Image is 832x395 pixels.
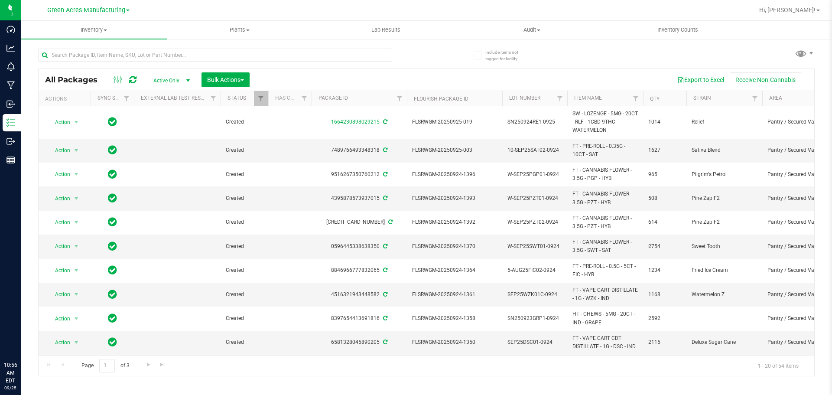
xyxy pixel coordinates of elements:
span: Created [226,291,263,299]
span: W-SEP25PZT02-0924 [507,218,562,226]
a: Filter [297,91,312,106]
span: Pine Zap F2 [692,194,757,202]
span: select [71,240,82,252]
inline-svg: Analytics [6,44,15,52]
span: 508 [648,194,681,202]
span: Sync from Compliance System [387,219,393,225]
span: Relief [692,118,757,126]
a: Status [227,95,246,101]
span: In Sync [108,216,117,228]
a: Filter [120,91,134,106]
a: Go to the next page [142,359,155,371]
span: 2592 [648,314,681,323]
span: Pantry / Secured Vault [767,291,822,299]
span: Sync from Compliance System [382,315,387,321]
span: Include items not tagged for facility [485,49,529,62]
span: In Sync [108,116,117,128]
span: FT - CANNABIS FLOWER - 3.5G - PGP - HYB [572,166,638,183]
span: Created [226,118,263,126]
span: Green Acres Manufacturing [47,7,125,14]
span: SN250924RE1-0925 [507,118,562,126]
span: FLSRWGM-20250924-1358 [412,314,497,323]
span: 1234 [648,266,681,274]
span: Inventory [21,26,167,34]
inline-svg: Monitoring [6,62,15,71]
span: FT - VAPE CART DISTILLATE - 1G - WZK - IND [572,286,638,303]
span: Action [47,288,71,300]
span: In Sync [108,144,117,156]
span: Created [226,338,263,346]
inline-svg: Outbound [6,137,15,146]
span: Plants [167,26,312,34]
div: 6581328045890205 [310,338,408,346]
span: 1014 [648,118,681,126]
span: Inventory Counts [646,26,710,34]
div: 9516267350760212 [310,170,408,179]
span: FT - CANNABIS FLOWER - 3.5G - SWT - SAT [572,238,638,255]
button: Export to Excel [672,72,730,87]
span: All Packages [45,75,106,85]
span: SW - LOZENGE - 5MG - 20CT - RLF - 1CBD-9THC - WATERMELON [572,110,638,135]
span: Action [47,264,71,277]
a: Strain [693,95,711,101]
a: Plants [167,21,313,39]
a: Inventory [21,21,167,39]
span: select [71,264,82,277]
div: 0596445338638350 [310,242,408,251]
span: Sync from Compliance System [382,147,387,153]
a: Lot Number [509,95,540,101]
a: Item Name [574,95,602,101]
a: Package ID [318,95,348,101]
span: In Sync [108,240,117,252]
span: Created [226,194,263,202]
span: select [71,336,82,349]
th: Has COA [268,91,312,106]
span: Sativa Blend [692,146,757,154]
span: Action [47,336,71,349]
a: Filter [553,91,567,106]
button: Receive Non-Cannabis [730,72,801,87]
inline-svg: Dashboard [6,25,15,34]
span: Created [226,170,263,179]
span: FLSRWGM-20250924-1396 [412,170,497,179]
span: Sweet Tooth [692,242,757,251]
span: Deluxe Sugar Cane [692,338,757,346]
div: Actions [45,96,87,102]
div: 4395878573937015 [310,194,408,202]
p: 10:56 AM EDT [4,361,17,385]
div: 4516321943448582 [310,291,408,299]
span: Created [226,218,263,226]
span: 5-AUG25FIC02-0924 [507,266,562,274]
a: Area [769,95,782,101]
span: Created [226,266,263,274]
span: Sync from Compliance System [382,267,387,273]
span: In Sync [108,312,117,324]
span: FT - PRE-ROLL - 0.5G - 5CT - FIC - HYB [572,262,638,279]
div: 8846966777832065 [310,266,408,274]
span: FLSRWGM-20250924-1370 [412,242,497,251]
span: Sync from Compliance System [382,171,387,177]
span: 1 - 20 of 54 items [751,359,806,372]
a: Qty [650,96,660,102]
span: 1168 [648,291,681,299]
span: select [71,216,82,229]
span: W-SEP25SWT01-0924 [507,242,562,251]
a: Filter [206,91,221,106]
span: Sync from Compliance System [382,195,387,201]
inline-svg: Manufacturing [6,81,15,90]
a: Inventory Counts [605,21,751,39]
span: Pantry / Secured Vault [767,314,822,323]
span: 614 [648,218,681,226]
span: In Sync [108,168,117,180]
span: select [71,288,82,300]
a: Lab Results [313,21,459,39]
span: Sync from Compliance System [382,243,387,249]
span: FT - PRE-ROLL - 0.35G - 10CT - SAT [572,142,638,159]
span: Action [47,193,71,205]
span: Sync from Compliance System [382,339,387,345]
span: Created [226,242,263,251]
a: Filter [629,91,643,106]
span: FLSRWGM-20250925-003 [412,146,497,154]
iframe: Resource center [9,326,35,352]
span: Fried Ice Cream [692,266,757,274]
